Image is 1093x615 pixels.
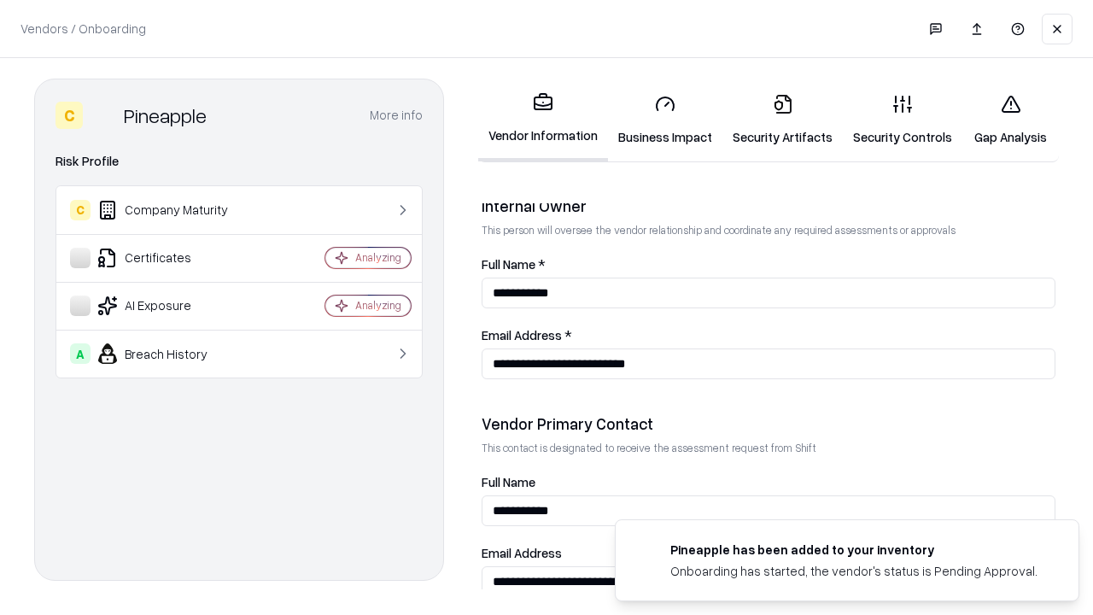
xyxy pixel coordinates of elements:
a: Vendor Information [478,79,608,161]
a: Gap Analysis [962,80,1059,160]
label: Full Name * [482,258,1055,271]
div: AI Exposure [70,296,274,316]
div: C [70,200,91,220]
a: Business Impact [608,80,722,160]
a: Security Artifacts [722,80,843,160]
label: Full Name [482,476,1055,489]
div: Analyzing [355,250,401,265]
div: Risk Profile [56,151,423,172]
p: This person will oversee the vendor relationship and coordinate any required assessments or appro... [482,223,1055,237]
img: Pineapple [90,102,117,129]
label: Email Address * [482,329,1055,342]
div: Vendor Primary Contact [482,413,1055,434]
div: Pineapple has been added to your inventory [670,541,1037,559]
div: Breach History [70,343,274,364]
p: Vendors / Onboarding [20,20,146,38]
div: A [70,343,91,364]
div: C [56,102,83,129]
div: Internal Owner [482,196,1055,216]
img: pineappleenergy.com [636,541,657,561]
button: More info [370,100,423,131]
a: Security Controls [843,80,962,160]
div: Pineapple [124,102,207,129]
div: Onboarding has started, the vendor's status is Pending Approval. [670,562,1037,580]
div: Company Maturity [70,200,274,220]
div: Analyzing [355,298,401,313]
p: This contact is designated to receive the assessment request from Shift [482,441,1055,455]
label: Email Address [482,547,1055,559]
div: Certificates [70,248,274,268]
